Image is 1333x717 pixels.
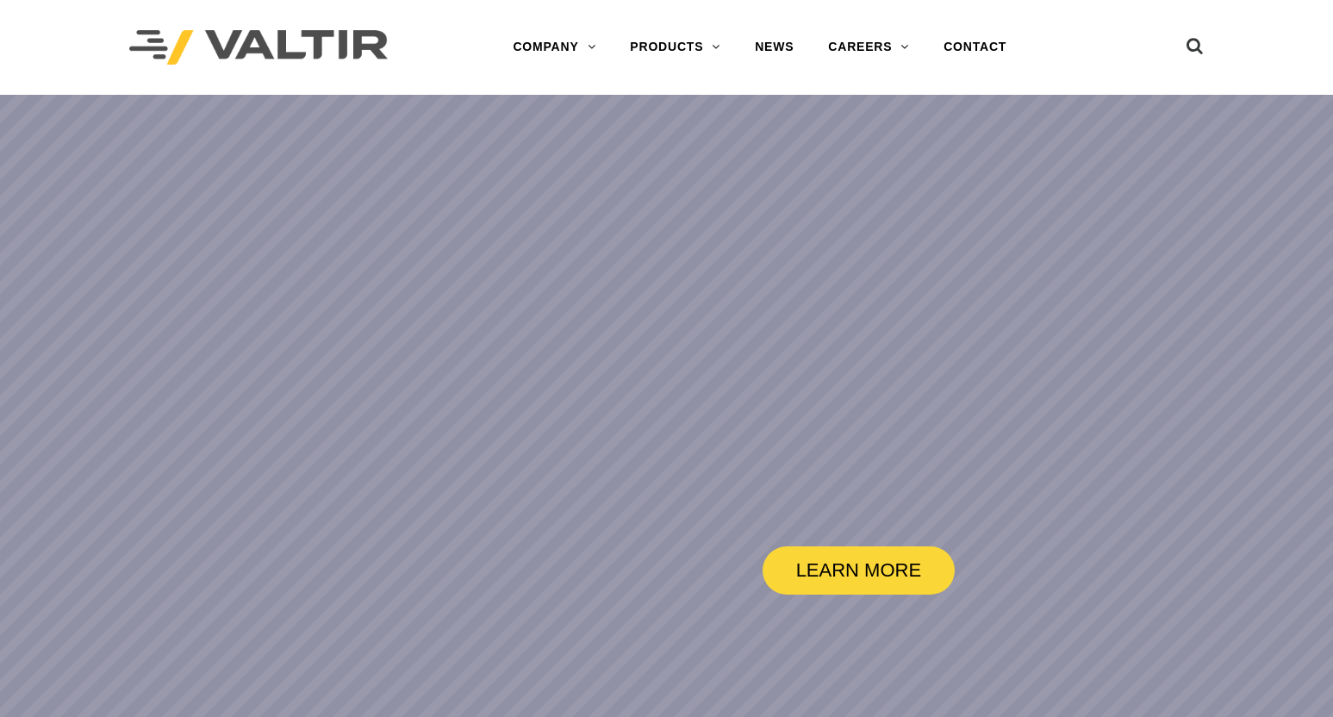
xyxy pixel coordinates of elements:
a: COMPANY [495,30,613,65]
a: LEARN MORE [763,546,955,595]
a: NEWS [738,30,811,65]
a: PRODUCTS [613,30,738,65]
img: Valtir [129,30,388,65]
a: CONTACT [926,30,1024,65]
a: CAREERS [811,30,926,65]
